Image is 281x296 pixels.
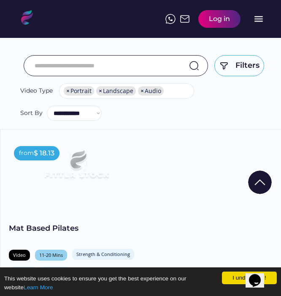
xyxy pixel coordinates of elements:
a: Learn More [24,284,53,291]
img: meteor-icons_whatsapp%20%281%29.svg [165,14,176,24]
img: filter.svg [219,61,229,71]
img: LOGO.svg [17,10,38,27]
li: Audio [138,86,164,96]
span: × [66,88,70,94]
button: menu [253,13,264,24]
img: search-normal.svg [189,61,199,71]
div: Log in [209,14,230,24]
img: Frame%2079%20%281%29.svg [29,141,124,194]
div: Video Type [20,87,53,95]
div: Mat Based Pilates [9,223,144,234]
li: Portrait [64,86,94,96]
div: Strength & Conditioning [76,251,130,257]
div: $ 18.13 [34,149,54,158]
div: from [19,149,34,157]
a: I understand! [222,272,277,284]
img: Frame%2051.svg [180,14,190,24]
span: × [99,88,102,94]
iframe: chat widget [246,262,273,288]
span: × [140,88,144,94]
img: Group%201000002322%20%281%29.svg [248,171,272,194]
div: Sort By [20,109,43,117]
div: Video [13,252,26,258]
p: This website uses cookies to ensure you get the best experience on our website [4,275,277,292]
div: 11-20 Mins [39,252,63,258]
div: Filters [235,60,259,71]
li: Landscape [96,86,136,96]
